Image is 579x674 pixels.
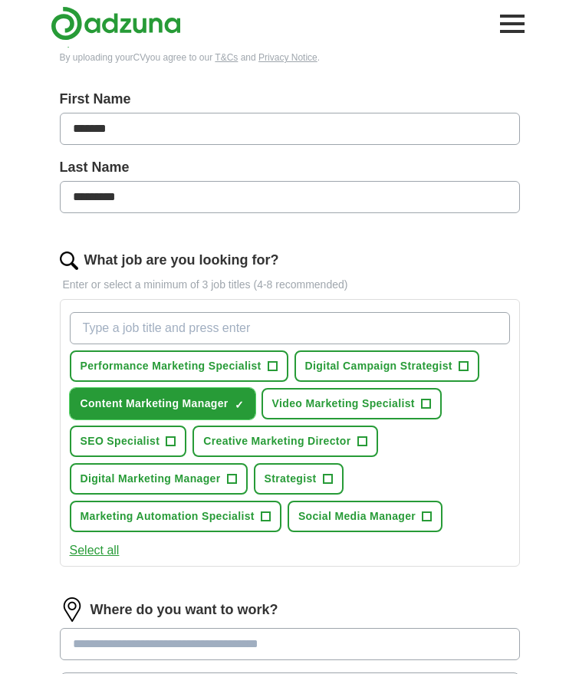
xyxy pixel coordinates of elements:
[81,508,255,524] span: Marketing Automation Specialist
[84,250,279,271] label: What job are you looking for?
[495,7,529,41] button: Toggle main navigation menu
[272,396,415,412] span: Video Marketing Specialist
[70,350,288,382] button: Performance Marketing Specialist
[258,52,317,63] a: Privacy Notice
[254,463,344,495] button: Strategist
[60,51,520,64] div: By uploading your CV you agree to our and .
[90,600,278,620] label: Where do you want to work?
[265,471,317,487] span: Strategist
[70,463,248,495] button: Digital Marketing Manager
[215,52,238,63] a: T&Cs
[51,6,181,41] img: Adzuna logo
[81,396,229,412] span: Content Marketing Manager
[70,388,255,419] button: Content Marketing Manager✓
[288,501,442,532] button: Social Media Manager
[70,541,120,560] button: Select all
[235,399,244,411] span: ✓
[81,471,221,487] span: Digital Marketing Manager
[70,501,281,532] button: Marketing Automation Specialist
[60,597,84,622] img: location.png
[305,358,452,374] span: Digital Campaign Strategist
[60,157,520,178] label: Last Name
[294,350,479,382] button: Digital Campaign Strategist
[298,508,416,524] span: Social Media Manager
[203,433,350,449] span: Creative Marketing Director
[70,426,187,457] button: SEO Specialist
[60,277,520,293] p: Enter or select a minimum of 3 job titles (4-8 recommended)
[70,312,510,344] input: Type a job title and press enter
[192,426,377,457] button: Creative Marketing Director
[60,89,520,110] label: First Name
[60,252,78,270] img: search.png
[81,358,262,374] span: Performance Marketing Specialist
[81,433,160,449] span: SEO Specialist
[262,388,442,419] button: Video Marketing Specialist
